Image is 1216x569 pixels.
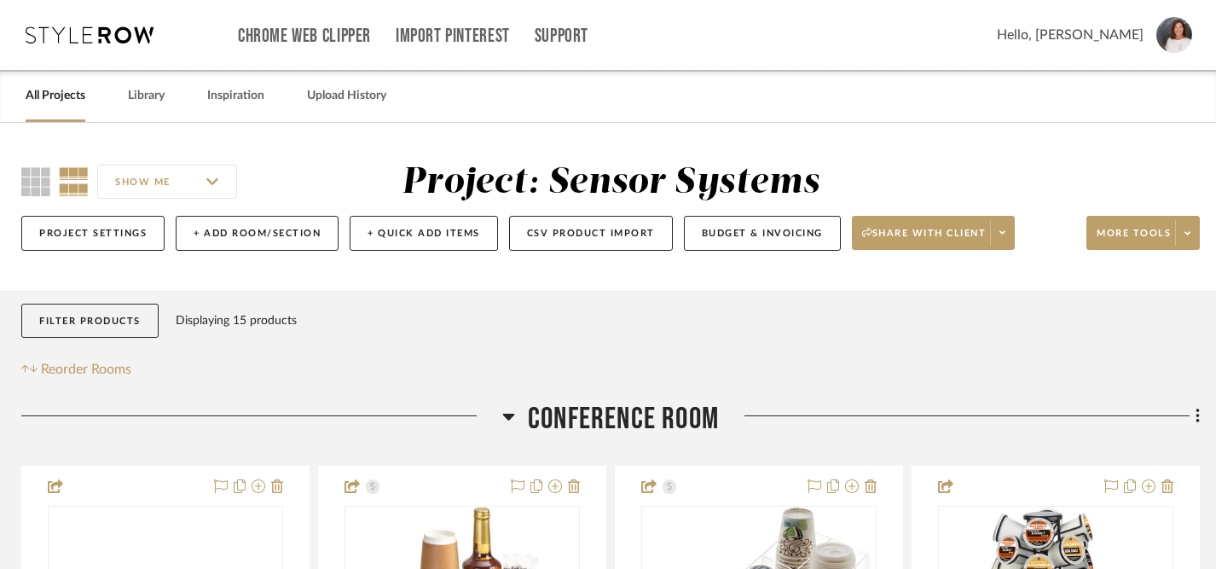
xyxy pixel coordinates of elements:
a: Chrome Web Clipper [238,29,371,44]
button: Share with client [852,216,1016,250]
div: Displaying 15 products [176,304,297,338]
button: Filter Products [21,304,159,339]
span: Hello, [PERSON_NAME] [997,25,1144,45]
a: Support [535,29,588,44]
button: Budget & Invoicing [684,216,841,251]
span: More tools [1097,227,1171,253]
span: Share with client [862,227,987,253]
a: All Projects [26,84,85,107]
div: Project: Sensor Systems [402,165,819,200]
button: More tools [1086,216,1200,250]
span: Reorder Rooms [41,359,131,380]
img: avatar [1156,17,1192,53]
span: Conference Room [528,401,719,438]
button: + Add Room/Section [176,216,339,251]
button: + Quick Add Items [350,216,498,251]
button: Reorder Rooms [21,359,131,380]
button: Project Settings [21,216,165,251]
a: Import Pinterest [396,29,510,44]
a: Upload History [307,84,386,107]
a: Inspiration [207,84,264,107]
a: Library [128,84,165,107]
button: CSV Product Import [509,216,673,251]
